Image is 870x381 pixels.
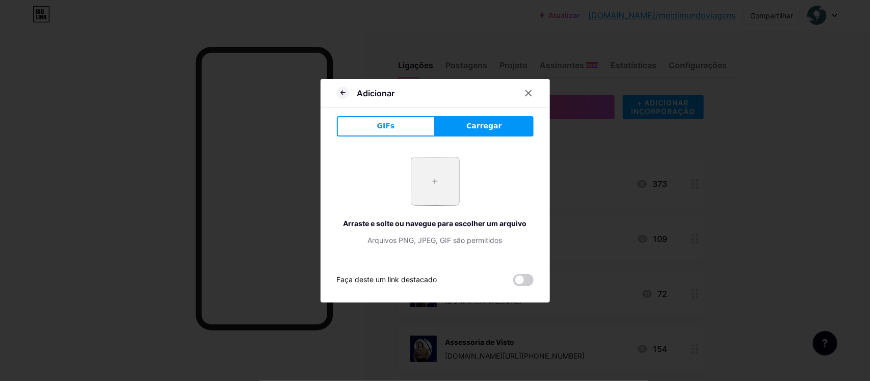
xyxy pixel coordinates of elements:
[435,116,534,137] button: Carregar
[337,116,435,137] button: GIFs
[344,219,527,228] font: Arraste e solte ou navegue para escolher um arquivo
[377,122,395,130] font: GIFs
[368,236,503,244] font: Arquivos PNG, JPEG, GIF são permitidos
[357,88,395,98] font: Adicionar
[337,275,437,284] font: Faça deste um link destacado
[466,122,502,130] font: Carregar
